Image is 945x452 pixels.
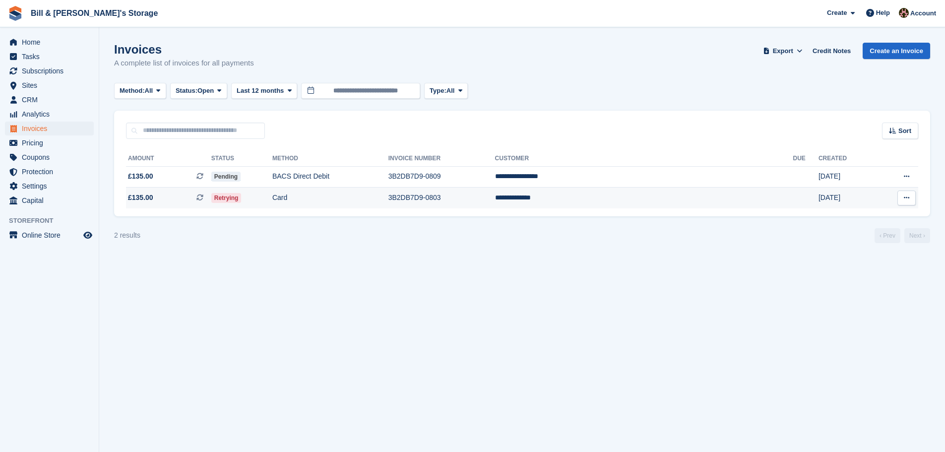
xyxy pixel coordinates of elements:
[9,216,99,226] span: Storefront
[5,228,94,242] a: menu
[904,228,930,243] a: Next
[388,166,495,188] td: 3B2DB7D9-0809
[114,58,254,69] p: A complete list of invoices for all payments
[5,35,94,49] a: menu
[231,83,297,99] button: Last 12 months
[5,165,94,179] a: menu
[114,43,254,56] h1: Invoices
[114,230,140,241] div: 2 results
[5,78,94,92] a: menu
[819,166,876,188] td: [DATE]
[237,86,284,96] span: Last 12 months
[22,165,81,179] span: Protection
[430,86,446,96] span: Type:
[5,122,94,135] a: menu
[761,43,805,59] button: Export
[424,83,468,99] button: Type: All
[819,188,876,208] td: [DATE]
[819,151,876,167] th: Created
[128,193,153,203] span: £135.00
[5,179,94,193] a: menu
[873,228,932,243] nav: Page
[22,50,81,64] span: Tasks
[22,64,81,78] span: Subscriptions
[272,151,388,167] th: Method
[211,172,241,182] span: Pending
[22,78,81,92] span: Sites
[211,151,272,167] th: Status
[128,171,153,182] span: £135.00
[876,8,890,18] span: Help
[5,136,94,150] a: menu
[82,229,94,241] a: Preview store
[388,188,495,208] td: 3B2DB7D9-0803
[388,151,495,167] th: Invoice Number
[22,228,81,242] span: Online Store
[22,93,81,107] span: CRM
[22,107,81,121] span: Analytics
[126,151,211,167] th: Amount
[8,6,23,21] img: stora-icon-8386f47178a22dfd0bd8f6a31ec36ba5ce8667c1dd55bd0f319d3a0aa187defe.svg
[22,194,81,207] span: Capital
[809,43,855,59] a: Credit Notes
[875,228,900,243] a: Previous
[446,86,455,96] span: All
[495,151,793,167] th: Customer
[22,150,81,164] span: Coupons
[145,86,153,96] span: All
[863,43,930,59] a: Create an Invoice
[773,46,793,56] span: Export
[211,193,242,203] span: Retrying
[22,136,81,150] span: Pricing
[176,86,197,96] span: Status:
[22,122,81,135] span: Invoices
[898,126,911,136] span: Sort
[272,166,388,188] td: BACS Direct Debit
[22,35,81,49] span: Home
[5,64,94,78] a: menu
[114,83,166,99] button: Method: All
[5,150,94,164] a: menu
[272,188,388,208] td: Card
[120,86,145,96] span: Method:
[793,151,819,167] th: Due
[827,8,847,18] span: Create
[5,93,94,107] a: menu
[197,86,214,96] span: Open
[27,5,162,21] a: Bill & [PERSON_NAME]'s Storage
[910,8,936,18] span: Account
[22,179,81,193] span: Settings
[5,194,94,207] a: menu
[899,8,909,18] img: Jack Bottesch
[170,83,227,99] button: Status: Open
[5,107,94,121] a: menu
[5,50,94,64] a: menu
